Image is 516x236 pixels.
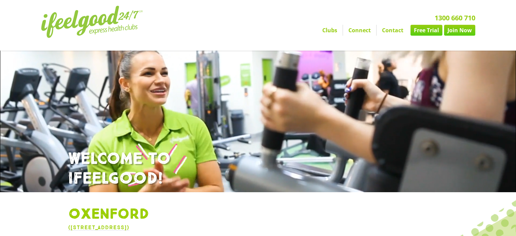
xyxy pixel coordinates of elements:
a: Contact [377,25,409,36]
h1: WELCOME TO IFEELGOOD! [68,149,448,188]
a: 1300 660 710 [435,13,475,22]
a: Clubs [317,25,343,36]
a: ([STREET_ADDRESS]) [68,224,129,231]
a: Connect [343,25,376,36]
a: Free Trial [410,25,442,36]
a: Join Now [444,25,475,36]
h1: Oxenford [68,206,448,223]
nav: Menu [195,25,475,36]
